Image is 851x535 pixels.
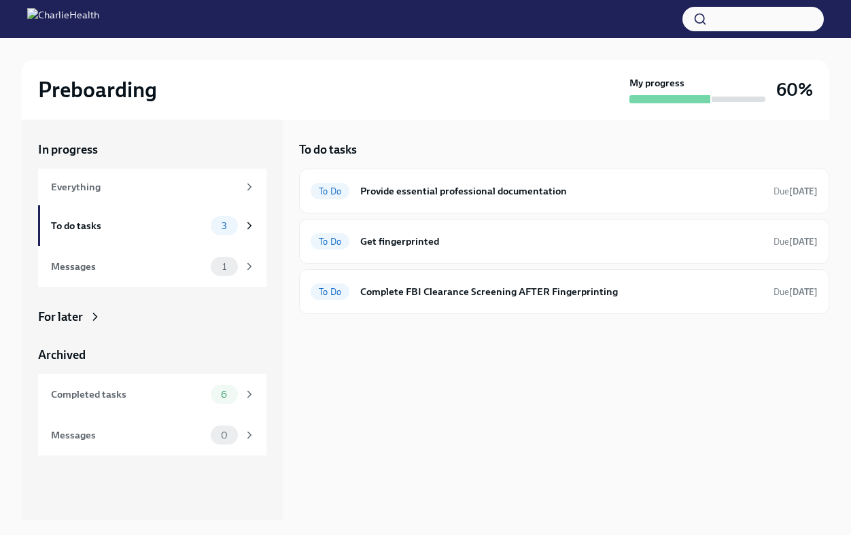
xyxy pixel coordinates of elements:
span: To Do [311,287,349,297]
div: Completed tasks [51,387,205,402]
span: 6 [213,390,235,400]
a: Archived [38,347,266,363]
a: Messages0 [38,415,266,455]
a: To DoProvide essential professional documentationDue[DATE] [311,180,818,202]
div: For later [38,309,83,325]
a: In progress [38,141,266,158]
h6: Get fingerprinted [360,234,763,249]
h6: Complete FBI Clearance Screening AFTER Fingerprinting [360,284,763,299]
span: Due [774,237,818,247]
span: Due [774,186,818,196]
h3: 60% [776,77,813,102]
a: To DoComplete FBI Clearance Screening AFTER FingerprintingDue[DATE] [311,281,818,303]
div: Everything [51,179,238,194]
span: Due [774,287,818,297]
span: To Do [311,186,349,196]
a: To DoGet fingerprintedDue[DATE] [311,230,818,252]
strong: [DATE] [789,237,818,247]
h6: Provide essential professional documentation [360,184,763,199]
h5: To do tasks [299,141,357,158]
a: To do tasks3 [38,205,266,246]
span: To Do [311,237,349,247]
strong: [DATE] [789,186,818,196]
strong: [DATE] [789,287,818,297]
span: September 9th, 2025 07:00 [774,235,818,248]
div: Messages [51,259,205,274]
span: 0 [213,430,236,441]
div: Messages [51,428,205,443]
div: To do tasks [51,218,205,233]
span: September 12th, 2025 07:00 [774,286,818,298]
a: Messages1 [38,246,266,287]
a: Everything [38,169,266,205]
strong: My progress [629,76,684,90]
h2: Preboarding [38,76,157,103]
span: 3 [213,221,235,231]
a: Completed tasks6 [38,374,266,415]
img: CharlieHealth [27,8,99,30]
span: 1 [214,262,235,272]
span: September 8th, 2025 07:00 [774,185,818,198]
a: For later [38,309,266,325]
